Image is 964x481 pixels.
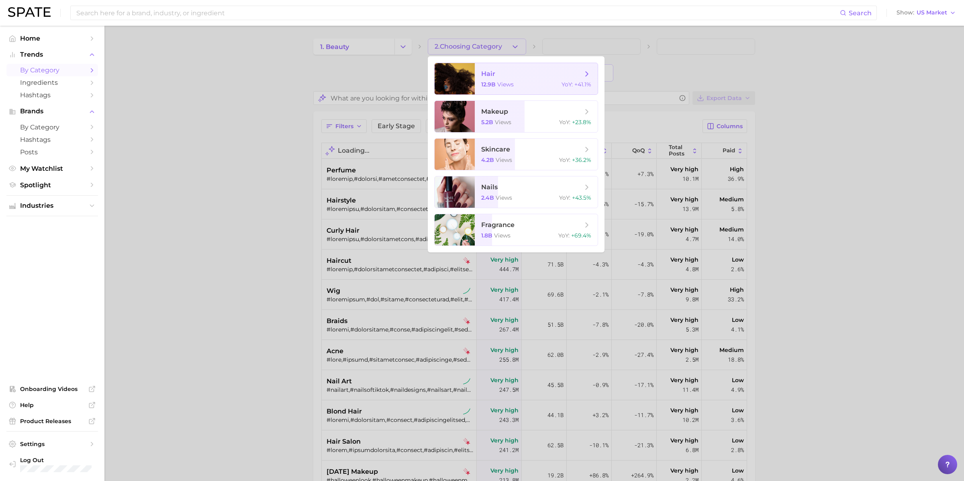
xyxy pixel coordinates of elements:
[481,81,496,88] span: 12.9b
[481,108,508,115] span: makeup
[20,401,84,409] span: Help
[20,108,84,115] span: Brands
[6,438,98,450] a: Settings
[6,121,98,133] a: by Category
[559,194,570,201] span: YoY :
[6,415,98,427] a: Product Releases
[20,148,84,156] span: Posts
[20,91,84,99] span: Hashtags
[20,418,84,425] span: Product Releases
[481,119,493,126] span: 5.2b
[6,179,98,191] a: Spotlight
[20,136,84,143] span: Hashtags
[20,35,84,42] span: Home
[76,6,840,20] input: Search here for a brand, industry, or ingredient
[572,194,591,201] span: +43.5%
[6,399,98,411] a: Help
[6,146,98,158] a: Posts
[897,10,914,15] span: Show
[494,232,511,239] span: views
[574,81,591,88] span: +41.1%
[6,64,98,76] a: by Category
[20,79,84,86] span: Ingredients
[20,385,84,393] span: Onboarding Videos
[481,194,494,201] span: 2.4b
[572,156,591,164] span: +36.2%
[20,202,84,209] span: Industries
[559,156,570,164] span: YoY :
[20,165,84,172] span: My Watchlist
[6,76,98,89] a: Ingredients
[558,232,570,239] span: YoY :
[6,89,98,101] a: Hashtags
[6,200,98,212] button: Industries
[20,440,84,448] span: Settings
[20,51,84,58] span: Trends
[562,81,573,88] span: YoY :
[895,8,958,18] button: ShowUS Market
[481,221,515,229] span: fragrance
[559,119,570,126] span: YoY :
[6,49,98,61] button: Trends
[8,7,51,17] img: SPATE
[6,133,98,146] a: Hashtags
[20,66,84,74] span: by Category
[572,119,591,126] span: +23.8%
[571,232,591,239] span: +69.4%
[497,81,514,88] span: views
[496,194,512,201] span: views
[6,454,98,475] a: Log out. Currently logged in with e-mail mathilde@spate.nyc.
[481,156,494,164] span: 4.2b
[6,162,98,175] a: My Watchlist
[6,32,98,45] a: Home
[20,456,92,464] span: Log Out
[917,10,947,15] span: US Market
[6,105,98,117] button: Brands
[481,70,495,78] span: hair
[496,156,512,164] span: views
[481,183,498,191] span: nails
[6,383,98,395] a: Onboarding Videos
[849,9,872,17] span: Search
[495,119,511,126] span: views
[428,56,605,252] ul: 2.Choosing Category
[20,181,84,189] span: Spotlight
[481,232,492,239] span: 1.8b
[481,145,510,153] span: skincare
[20,123,84,131] span: by Category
